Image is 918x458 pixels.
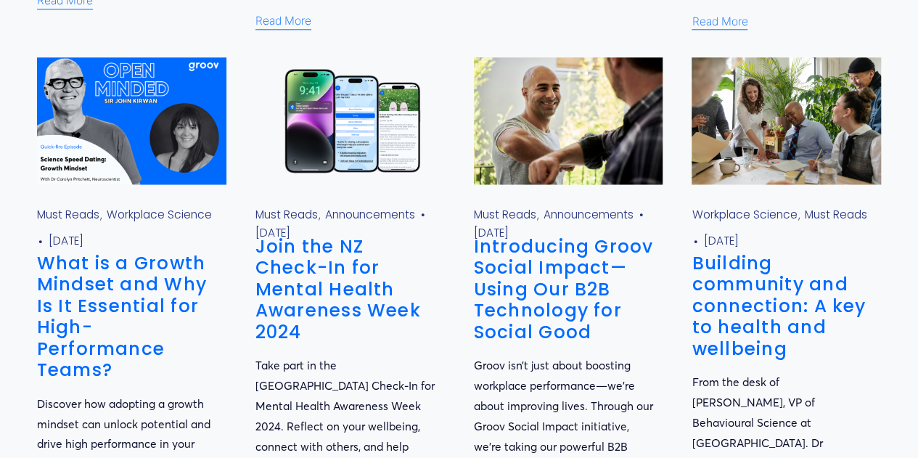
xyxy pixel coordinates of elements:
span: , [797,207,800,221]
span: , [99,207,103,221]
a: What is a Growth Mindset and Why Is It Essential for High-Performance Teams? [37,250,207,383]
a: Must Reads [37,207,99,222]
a: Join the NZ Check-In for Mental Health Awareness Week 2024 [255,234,421,345]
a: Must Reads [255,207,318,222]
span: , [318,207,321,221]
a: Must Reads [804,207,866,222]
time: [DATE] [49,238,83,244]
a: Must Reads [474,207,536,222]
a: Building community and connection: A key to health and wellbeing [692,250,866,361]
time: [DATE] [255,230,290,236]
span: , [536,207,540,221]
a: Announcements [544,207,634,222]
time: [DATE] [703,238,738,244]
img: Join the NZ Check-In for Mental Health Awareness Week 2024 [254,57,446,186]
a: Announcements [325,207,415,222]
a: Read More [692,1,747,33]
img: What is a Growth Mindset and Why Is It Essential for High-Performance Teams? [36,57,227,186]
img: Building community and connection: A key to health and wellbeing [691,57,882,186]
a: Workplace Science [692,207,797,222]
img: Introducing Groov Social Impact—Using Our B2B Technology for Social Good [472,57,664,186]
a: Workplace Science [107,207,212,222]
time: [DATE] [474,230,509,236]
a: Introducing Groov Social Impact—Using Our B2B Technology for Social Good [474,234,654,345]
